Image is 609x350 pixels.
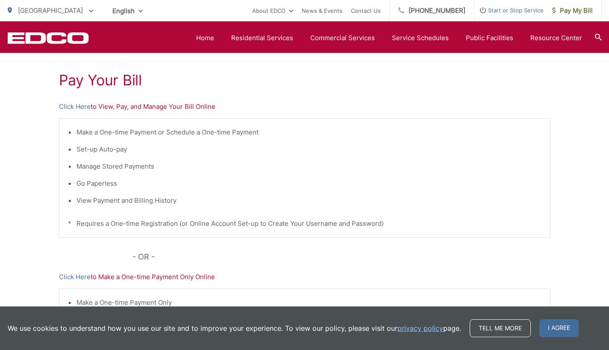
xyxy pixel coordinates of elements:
[470,319,531,337] a: Tell me more
[231,33,293,43] a: Residential Services
[196,33,214,43] a: Home
[59,272,550,282] p: to Make a One-time Payment Only Online
[59,72,550,89] h1: Pay Your Bill
[539,319,579,337] span: I agree
[8,323,461,333] p: We use cookies to understand how you use our site and to improve your experience. To view our pol...
[252,6,293,16] a: About EDCO
[106,3,149,18] span: English
[397,323,443,333] a: privacy policy
[76,195,541,206] li: View Payment and Billing History
[8,32,89,44] a: EDCD logo. Return to the homepage.
[392,33,449,43] a: Service Schedules
[59,102,550,112] p: to View, Pay, and Manage Your Bill Online
[59,102,91,112] a: Click Here
[302,6,342,16] a: News & Events
[310,33,375,43] a: Commercial Services
[530,33,582,43] a: Resource Center
[18,6,83,15] span: [GEOGRAPHIC_DATA]
[76,144,541,155] li: Set-up Auto-pay
[59,272,91,282] a: Click Here
[76,297,541,308] li: Make a One-time Payment Only
[466,33,513,43] a: Public Facilities
[552,6,593,16] span: Pay My Bill
[68,219,541,229] p: * Requires a One-time Registration (or Online Account Set-up to Create Your Username and Password)
[132,251,550,263] p: - OR -
[76,161,541,172] li: Manage Stored Payments
[351,6,381,16] a: Contact Us
[76,178,541,189] li: Go Paperless
[76,127,541,137] li: Make a One-time Payment or Schedule a One-time Payment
